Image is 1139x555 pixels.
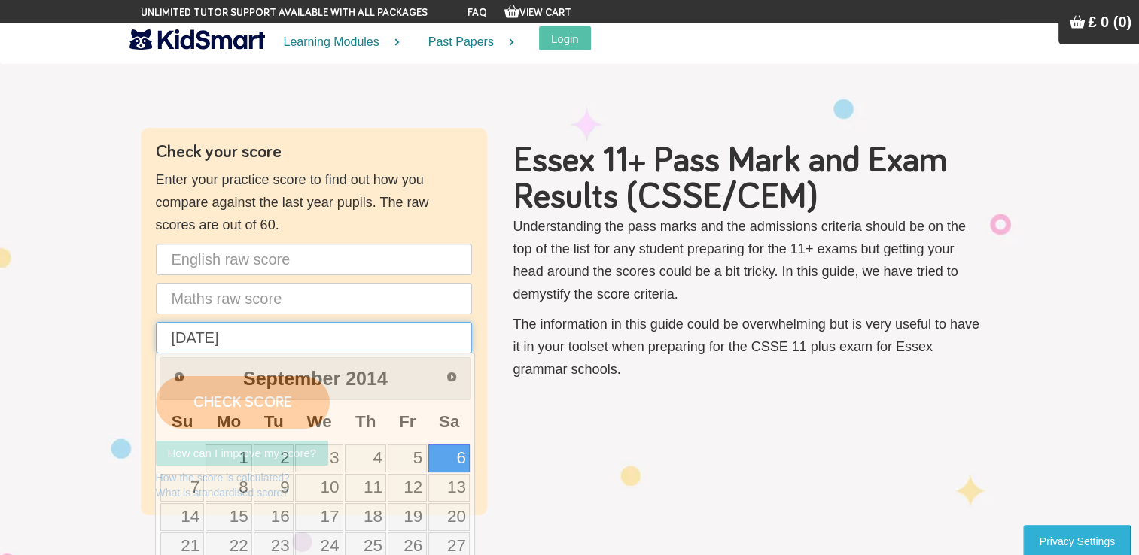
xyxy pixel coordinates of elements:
[254,503,294,531] a: 16
[295,503,343,531] a: 17
[243,368,340,389] span: September
[206,474,253,502] a: 8
[156,244,472,275] input: English raw score
[264,412,284,431] span: Tuesday
[513,313,984,381] p: The information in this guide could be overwhelming but is very useful to have it in your toolset...
[428,474,471,502] a: 13
[156,322,472,353] input: Date of birth (d/m/y) e.g. 27/12/2007
[446,371,458,383] span: Next
[345,444,386,472] a: 4
[156,143,472,161] h4: Check your score
[306,412,331,431] span: Wednesday
[467,8,487,18] a: FAQ
[141,5,428,20] span: Unlimited tutor support available with all packages
[160,474,203,502] a: 7
[504,4,519,19] img: Your items in the shopping basket
[156,168,472,236] p: Enter your practice score to find out how you compare against the last year pupils. The raw score...
[1070,14,1085,29] img: Your items in the shopping basket
[355,412,376,431] span: Thursday
[206,444,253,472] a: 1
[162,359,196,393] a: Prev
[539,26,591,50] button: Login
[1088,14,1131,30] span: £ 0 (0)
[388,503,426,531] a: 19
[428,503,471,531] a: 20
[160,503,203,531] a: 14
[345,503,386,531] a: 18
[345,474,386,502] a: 11
[173,371,185,383] span: Prev
[295,444,343,472] a: 3
[388,474,426,502] a: 12
[513,143,984,215] h1: Essex 11+ Pass Mark and Exam Results (CSSE/CEM)
[254,474,294,502] a: 9
[217,412,242,431] span: Monday
[513,215,984,305] p: Understanding the pass marks and the admissions criteria should be on the top of the list for any...
[346,368,388,389] span: 2014
[206,503,253,531] a: 15
[156,283,472,314] input: Maths raw score
[265,23,410,62] a: Learning Modules
[504,8,571,18] a: View Cart
[428,444,471,472] a: 6
[172,412,193,431] span: Sunday
[399,412,416,431] span: Friday
[129,26,265,53] img: KidSmart logo
[254,444,294,472] a: 2
[434,359,468,393] a: Next
[439,412,460,431] span: Saturday
[410,23,524,62] a: Past Papers
[388,444,426,472] a: 5
[295,474,343,502] a: 10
